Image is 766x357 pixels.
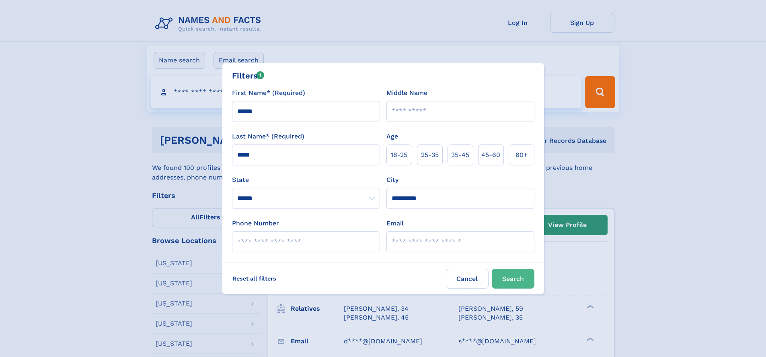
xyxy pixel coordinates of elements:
label: City [386,175,398,185]
label: State [232,175,380,185]
label: Cancel [446,269,489,289]
span: 35‑45 [451,150,469,160]
label: Last Name* (Required) [232,132,304,141]
label: Phone Number [232,219,279,228]
button: Search [492,269,534,289]
label: Reset all filters [227,269,281,288]
label: Age [386,132,398,141]
span: 25‑35 [421,150,439,160]
label: Middle Name [386,88,427,98]
div: Filters [232,70,265,82]
span: 45‑60 [481,150,500,160]
span: 18‑25 [391,150,407,160]
label: Email [386,219,404,228]
label: First Name* (Required) [232,88,305,98]
span: 60+ [515,150,528,160]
